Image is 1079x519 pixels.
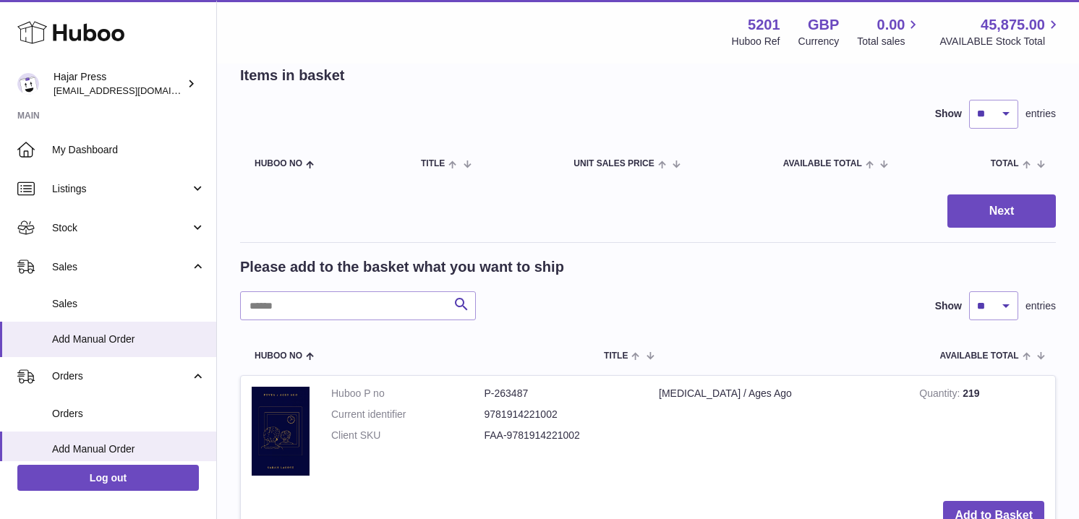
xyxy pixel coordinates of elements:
a: 0.00 Total sales [857,15,921,48]
strong: GBP [808,15,839,35]
label: Show [935,299,962,313]
span: Sales [52,260,190,274]
td: [MEDICAL_DATA] / Ages Ago [648,376,908,490]
div: Hajar Press [54,70,184,98]
img: editorial@hajarpress.com [17,73,39,95]
dd: P-263487 [485,387,638,400]
span: entries [1025,299,1056,313]
span: Huboo no [255,159,302,168]
strong: 5201 [748,15,780,35]
strong: Quantity [919,387,963,403]
span: My Dashboard [52,143,205,157]
dd: FAA-9781914221002 [485,429,638,442]
div: Currency [798,35,840,48]
a: Log out [17,465,199,491]
span: Add Manual Order [52,442,205,456]
span: AVAILABLE Total [783,159,862,168]
span: Stock [52,221,190,235]
span: Total sales [857,35,921,48]
span: [EMAIL_ADDRESS][DOMAIN_NAME] [54,85,213,96]
dd: 9781914221002 [485,408,638,421]
div: Huboo Ref [732,35,780,48]
span: Listings [52,182,190,196]
span: Add Manual Order [52,333,205,346]
a: 45,875.00 AVAILABLE Stock Total [939,15,1062,48]
span: Title [421,159,445,168]
td: 219 [908,376,1055,490]
dt: Client SKU [331,429,485,442]
label: Show [935,107,962,121]
dt: Huboo P no [331,387,485,400]
span: Total [991,159,1019,168]
span: Huboo no [255,351,302,361]
span: 0.00 [877,15,905,35]
span: entries [1025,107,1056,121]
span: 45,875.00 [981,15,1045,35]
span: Orders [52,407,205,421]
span: AVAILABLE Total [940,351,1019,361]
span: Sales [52,297,205,311]
span: Title [604,351,628,361]
img: Fovea / Ages Ago [252,387,310,476]
h2: Items in basket [240,66,345,85]
button: Next [947,194,1056,228]
span: AVAILABLE Stock Total [939,35,1062,48]
dt: Current identifier [331,408,485,421]
span: Orders [52,369,190,383]
h2: Please add to the basket what you want to ship [240,257,564,277]
span: Unit Sales Price [573,159,654,168]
